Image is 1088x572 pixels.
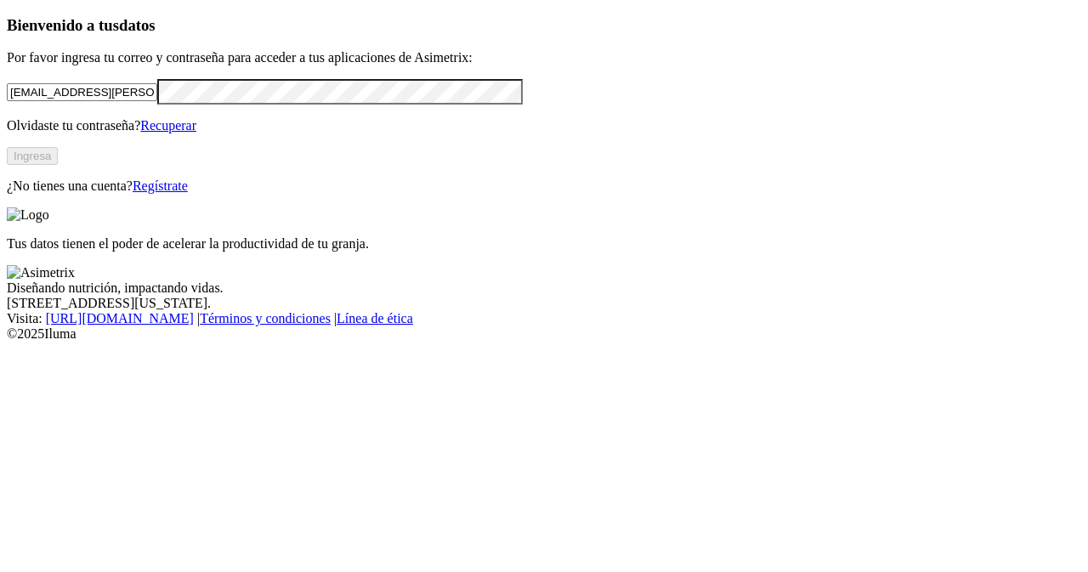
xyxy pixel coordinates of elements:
p: Tus datos tienen el poder de acelerar la productividad de tu granja. [7,236,1081,252]
h3: Bienvenido a tus [7,16,1081,35]
a: [URL][DOMAIN_NAME] [46,311,194,326]
div: [STREET_ADDRESS][US_STATE]. [7,296,1081,311]
a: Línea de ética [337,311,413,326]
div: © 2025 Iluma [7,326,1081,342]
img: Logo [7,207,49,223]
a: Regístrate [133,178,188,193]
p: Por favor ingresa tu correo y contraseña para acceder a tus aplicaciones de Asimetrix: [7,50,1081,65]
span: datos [119,16,156,34]
button: Ingresa [7,147,58,165]
a: Recuperar [140,118,196,133]
p: Olvidaste tu contraseña? [7,118,1081,133]
input: Tu correo [7,83,157,101]
img: Asimetrix [7,265,75,280]
div: Visita : | | [7,311,1081,326]
a: Términos y condiciones [200,311,331,326]
div: Diseñando nutrición, impactando vidas. [7,280,1081,296]
p: ¿No tienes una cuenta? [7,178,1081,194]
